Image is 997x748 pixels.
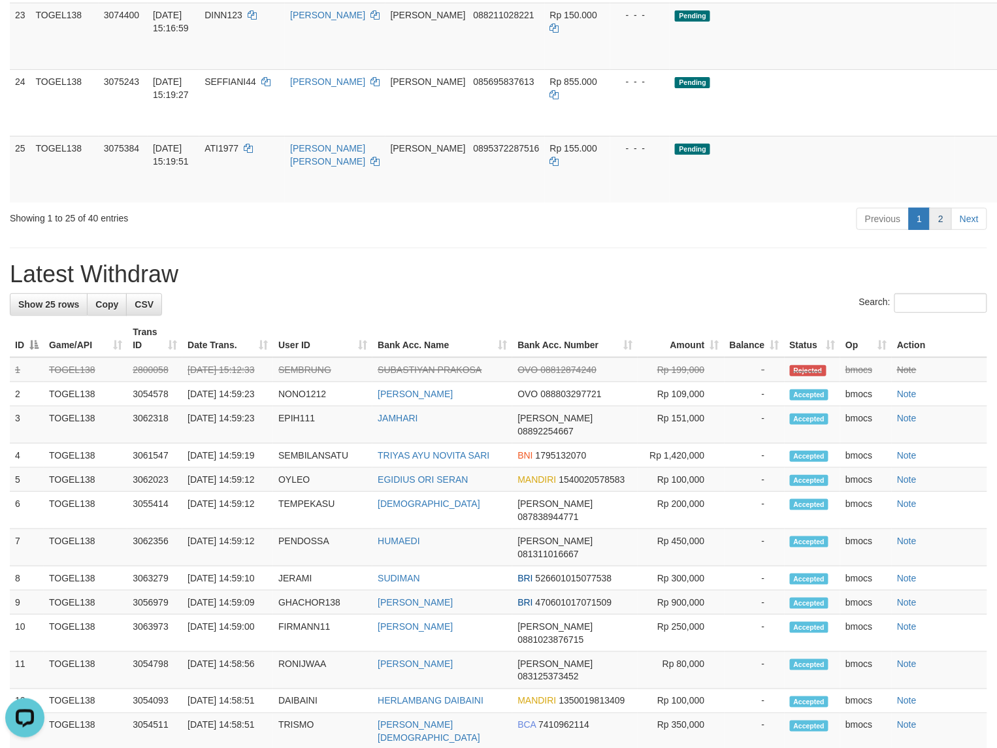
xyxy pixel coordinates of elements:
a: Note [897,597,917,608]
td: - [725,492,785,529]
span: Accepted [790,721,829,732]
td: bmocs [840,566,892,591]
td: 5 [10,468,44,492]
a: Previous [857,208,909,230]
td: TOGEL138 [44,468,127,492]
td: - [725,652,785,689]
td: 11 [10,652,44,689]
td: TOGEL138 [44,492,127,529]
span: Accepted [790,574,829,585]
a: Note [897,389,917,399]
td: 24 [10,69,31,136]
a: JAMHARI [378,413,417,423]
div: Showing 1 to 25 of 40 entries [10,206,406,225]
span: Pending [675,144,710,155]
td: - [725,689,785,713]
td: 6 [10,492,44,529]
a: Show 25 rows [10,293,88,316]
span: Copy 7410962114 to clipboard [538,720,589,730]
a: [PERSON_NAME] [290,10,365,20]
a: [PERSON_NAME] [378,597,453,608]
div: - - - [615,8,665,22]
td: Rp 199,000 [638,357,724,382]
a: Note [897,498,917,509]
button: Open LiveChat chat widget [5,5,44,44]
a: Note [897,720,917,730]
td: Rp 151,000 [638,406,724,444]
span: Pending [675,10,710,22]
td: 3062023 [127,468,182,492]
span: Copy 083125373452 to clipboard [517,672,578,682]
span: [DATE] 15:19:27 [153,76,189,100]
td: 2 [10,382,44,406]
td: [DATE] 14:59:23 [182,406,273,444]
th: ID: activate to sort column descending [10,320,44,357]
a: [PERSON_NAME] [PERSON_NAME] [290,143,365,167]
td: GHACHOR138 [273,591,372,615]
span: Copy 0895372287516 to clipboard [473,143,539,154]
span: Accepted [790,622,829,633]
td: bmocs [840,689,892,713]
td: SEMBILANSATU [273,444,372,468]
span: [PERSON_NAME] [517,413,593,423]
span: Copy 087838944771 to clipboard [517,512,578,522]
span: Accepted [790,536,829,547]
a: [PERSON_NAME] [378,621,453,632]
td: TEMPEKASU [273,492,372,529]
td: bmocs [840,468,892,492]
a: SUDIMAN [378,573,420,583]
a: HERLAMBANG DAIBAINI [378,696,483,706]
span: Copy 1540020578583 to clipboard [559,474,625,485]
td: TOGEL138 [44,689,127,713]
a: Note [897,573,917,583]
div: - - - [615,75,665,88]
td: - [725,468,785,492]
td: 12 [10,689,44,713]
span: Accepted [790,389,829,400]
span: [PERSON_NAME] [517,659,593,669]
td: TOGEL138 [44,529,127,566]
span: OVO [517,365,538,375]
span: Accepted [790,475,829,486]
span: Rp 150.000 [550,10,597,20]
a: CSV [126,293,162,316]
td: NONO1212 [273,382,372,406]
td: [DATE] 14:59:09 [182,591,273,615]
a: [DEMOGRAPHIC_DATA] [378,498,480,509]
span: 3075384 [104,143,140,154]
td: [DATE] 14:58:51 [182,689,273,713]
a: Note [897,413,917,423]
td: bmocs [840,652,892,689]
td: bmocs [840,444,892,468]
span: Copy 0881023876715 to clipboard [517,634,583,645]
td: 1 [10,357,44,382]
a: SUBASTIYAN PRAKOSA [378,365,482,375]
td: bmocs [840,382,892,406]
td: 3054093 [127,689,182,713]
td: 25 [10,136,31,203]
td: 3062318 [127,406,182,444]
td: bmocs [840,591,892,615]
span: [PERSON_NAME] [391,143,466,154]
td: - [725,615,785,652]
span: MANDIRI [517,696,556,706]
td: SEMBRUNG [273,357,372,382]
a: Next [951,208,987,230]
span: Copy 088803297721 to clipboard [541,389,602,399]
td: RONIJWAA [273,652,372,689]
td: bmocs [840,357,892,382]
td: [DATE] 14:59:12 [182,468,273,492]
th: Balance: activate to sort column ascending [725,320,785,357]
td: Rp 200,000 [638,492,724,529]
span: 3075243 [104,76,140,87]
a: Note [897,474,917,485]
span: DINN123 [204,10,242,20]
td: Rp 100,000 [638,689,724,713]
td: 3056979 [127,591,182,615]
a: Note [897,659,917,669]
td: - [725,591,785,615]
td: TOGEL138 [44,615,127,652]
span: Copy 081311016667 to clipboard [517,549,578,559]
td: TOGEL138 [44,591,127,615]
span: BRI [517,597,532,608]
